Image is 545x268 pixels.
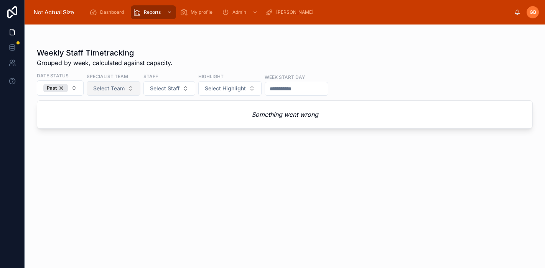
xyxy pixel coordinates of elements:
a: My profile [178,5,218,19]
label: Staff [143,73,158,80]
a: Dashboard [87,5,129,19]
label: Date status [37,72,69,79]
span: Dashboard [100,9,124,15]
img: App logo [31,6,77,18]
label: Specialist team [87,73,128,80]
button: Select Button [143,81,195,96]
label: Highlight [198,73,224,80]
button: Select Button [37,80,84,96]
span: Select Staff [150,85,179,92]
div: scrollable content [83,4,514,21]
button: Unselect PAST [43,84,68,92]
label: Week start day [265,74,305,80]
span: My profile [191,9,212,15]
button: Select Button [198,81,262,96]
div: Past [43,84,68,92]
span: Admin [232,9,246,15]
span: Grouped by week, calculated against capacity. [37,58,173,67]
span: GB [530,9,536,15]
a: [PERSON_NAME] [263,5,319,19]
span: Reports [144,9,161,15]
a: Admin [219,5,262,19]
h1: Weekly Staff Timetracking [37,47,173,58]
em: Something went wrong [252,110,318,119]
span: Select Highlight [205,85,246,92]
span: [PERSON_NAME] [276,9,313,15]
span: Select Team [93,85,125,92]
a: Reports [131,5,176,19]
button: Select Button [87,81,140,96]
